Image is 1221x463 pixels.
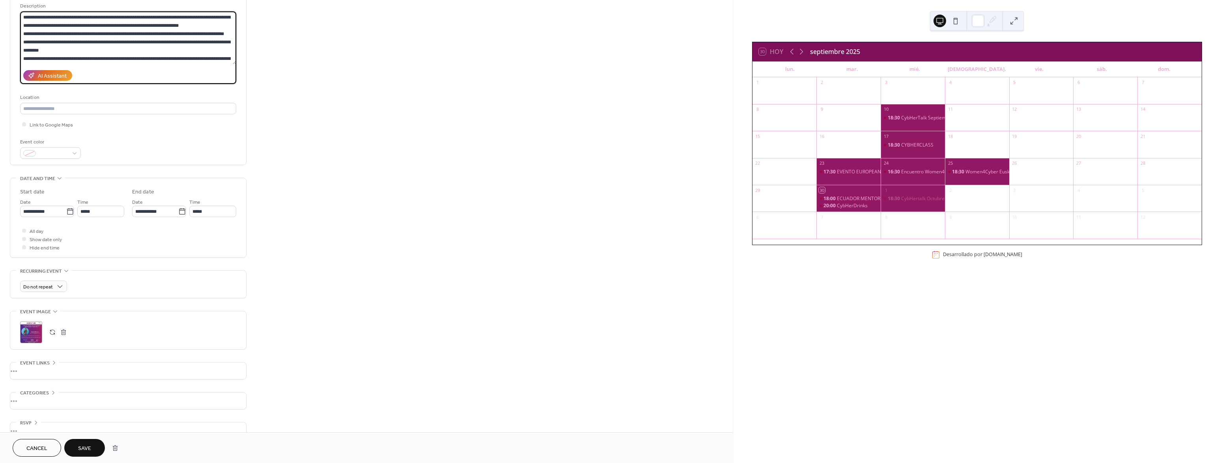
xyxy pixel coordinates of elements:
[819,106,825,112] div: 9
[20,2,235,10] div: Description
[837,169,1071,175] div: EVENTO EUROPEAN CISO - MESA REDONDA: When CISOs meet Boards, are we talking the same language?
[755,160,761,166] div: 22
[20,267,62,275] span: Recurring event
[819,187,825,193] div: 30
[20,419,32,427] span: RSVP
[1133,61,1195,77] div: dom.
[1012,80,1017,86] div: 5
[943,251,1022,258] div: Desarrollado por
[20,175,55,183] span: Date and time
[881,142,945,149] div: CYBHERCLASS
[823,195,837,202] span: 18:00
[1075,106,1081,112] div: 13
[755,80,761,86] div: 1
[947,214,953,220] div: 9
[759,61,821,77] div: lun.
[30,236,62,244] span: Show date only
[888,169,901,175] span: 16:30
[823,203,837,209] span: 20:00
[1140,160,1146,166] div: 28
[132,198,143,206] span: Date
[946,61,1008,77] div: [DEMOGRAPHIC_DATA].
[888,142,901,149] span: 18:30
[819,80,825,86] div: 2
[1012,106,1017,112] div: 12
[1071,61,1133,77] div: sáb.
[1140,187,1146,193] div: 5
[10,422,246,439] div: •••
[819,160,825,166] div: 23
[816,203,881,209] div: CybHerDrinks
[888,195,901,202] span: 18:30
[30,121,73,129] span: Link to Google Maps
[755,133,761,139] div: 15
[984,251,1022,258] a: [DOMAIN_NAME]
[20,389,49,397] span: Categories
[883,61,946,77] div: mié.
[755,187,761,193] div: 29
[23,70,72,81] button: AI Assistant
[755,106,761,112] div: 8
[1008,61,1070,77] div: vie.
[20,93,235,102] div: Location
[947,106,953,112] div: 11
[20,188,45,196] div: Start date
[883,80,889,86] div: 3
[1012,214,1017,220] div: 10
[1140,133,1146,139] div: 21
[64,439,105,457] button: Save
[755,214,761,220] div: 6
[819,133,825,139] div: 16
[20,198,31,206] span: Date
[947,160,953,166] div: 25
[23,283,53,292] span: Do not repeat
[1140,214,1146,220] div: 12
[1075,133,1081,139] div: 20
[20,138,79,146] div: Event color
[1075,187,1081,193] div: 4
[1140,106,1146,112] div: 14
[883,106,889,112] div: 10
[13,439,61,457] button: Cancel
[816,169,881,175] div: EVENTO EUROPEAN CISO - MESA REDONDA: When CISOs meet Boards, are we talking the same language?
[1012,133,1017,139] div: 19
[945,169,1009,175] div: Women4Cyber Euskadi: Breaking Barriers, Building Cyber Resilience
[888,115,901,121] span: 18:30
[837,203,868,209] div: CybHerDrinks
[823,169,837,175] span: 17:30
[952,169,965,175] span: 18:30
[837,195,889,202] div: ECUADOR MENTORING
[883,214,889,220] div: 8
[20,359,50,367] span: Event links
[883,133,889,139] div: 17
[883,187,889,193] div: 1
[883,160,889,166] div: 24
[10,392,246,409] div: •••
[1012,187,1017,193] div: 3
[947,187,953,193] div: 2
[1075,80,1081,86] div: 6
[901,115,1161,121] div: CybHerTalk Septiembre "Innovación y Protección: Estrategias de Vanguardia para el Éxito en Ventas...
[30,227,43,236] span: All day
[965,169,1115,175] div: Women4Cyber Euskadi: Breaking Barriers, Building Cyber Resilience
[20,321,42,343] div: ;
[947,80,953,86] div: 4
[816,195,881,202] div: ECUADOR MENTORING
[901,169,1103,175] div: Encuentro Women4Cyber Startup School: "Innovación y emprendimiento en ciberseguridad"
[1012,160,1017,166] div: 26
[189,198,200,206] span: Time
[30,244,60,252] span: Hide end time
[20,308,51,316] span: Event image
[38,72,67,80] div: AI Assistant
[78,444,91,453] span: Save
[26,444,47,453] span: Cancel
[881,169,945,175] div: Encuentro Women4Cyber Startup School: "Innovación y emprendimiento en ciberseguridad"
[77,198,88,206] span: Time
[1140,80,1146,86] div: 7
[1075,160,1081,166] div: 27
[947,133,953,139] div: 18
[819,214,825,220] div: 7
[1075,214,1081,220] div: 11
[901,195,945,202] div: CybHertalk Octubre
